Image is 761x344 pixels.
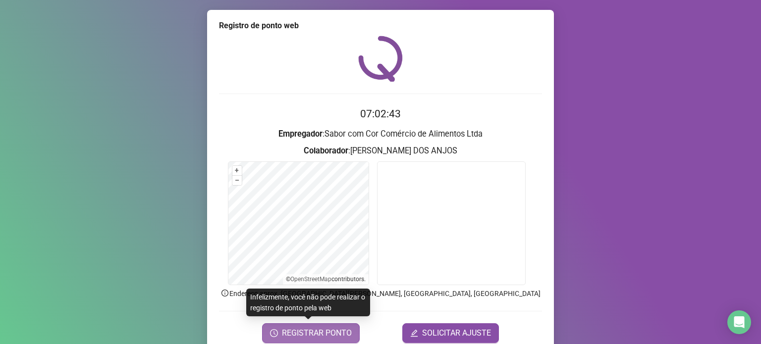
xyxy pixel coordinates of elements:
[358,36,403,82] img: QRPoint
[220,289,229,297] span: info-circle
[410,329,418,337] span: edit
[402,323,499,343] button: editSOLICITAR AJUSTE
[282,327,352,339] span: REGISTRAR PONTO
[262,323,360,343] button: REGISTRAR PONTO
[219,288,542,299] p: Endereço aprox. : [GEOGRAPHIC_DATA][PERSON_NAME], [GEOGRAPHIC_DATA], [GEOGRAPHIC_DATA]
[727,310,751,334] div: Open Intercom Messenger
[219,128,542,141] h3: : Sabor com Cor Comércio de Alimentos Ltda
[232,166,242,175] button: +
[219,145,542,157] h3: : [PERSON_NAME] DOS ANJOS
[286,276,366,283] li: © contributors.
[422,327,491,339] span: SOLICITAR AJUSTE
[360,108,401,120] time: 07:02:43
[270,329,278,337] span: clock-circle
[290,276,331,283] a: OpenStreetMap
[246,289,370,316] div: Infelizmente, você não pode realizar o registro de ponto pela web
[219,20,542,32] div: Registro de ponto web
[278,129,323,139] strong: Empregador
[232,176,242,185] button: –
[304,146,348,155] strong: Colaborador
